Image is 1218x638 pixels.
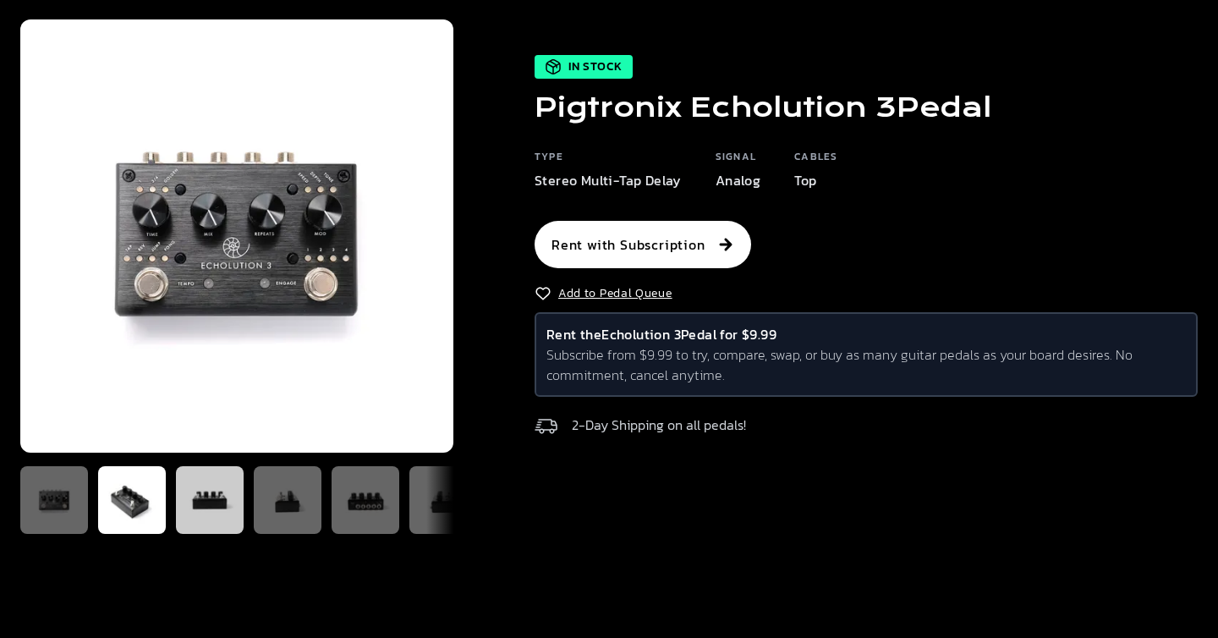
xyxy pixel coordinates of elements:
button: Add to Pedal Queue [535,285,672,302]
img: Thumbnail [183,473,237,527]
p: 2-Day Shipping on all pedals! [572,414,746,436]
img: Thumbnail [261,473,315,527]
h6: Signal [716,150,760,170]
p: Top [794,170,837,190]
p: Stereo Multi-Tap Delay [535,170,682,190]
img: Thumbnail [338,473,392,527]
p: Analog [716,170,760,190]
h6: Cables [794,150,837,170]
h1: Pigtronix Echolution 3 Pedal [535,92,991,123]
h6: Type [535,150,682,170]
button: Rent with Subscription [535,221,751,268]
img: Thumbnail [105,473,159,527]
p: Subscribe from $9.99 to try, compare, swap, or buy as many guitar pedals as your board desires. N... [546,344,1186,385]
img: Thumbnail Pigtronix Echolution 3 [27,473,81,527]
h6: Rent the Echolution 3 Pedal for $9.99 [546,324,1186,344]
div: In Stock [535,55,633,79]
img: Thumbnail [416,473,470,527]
